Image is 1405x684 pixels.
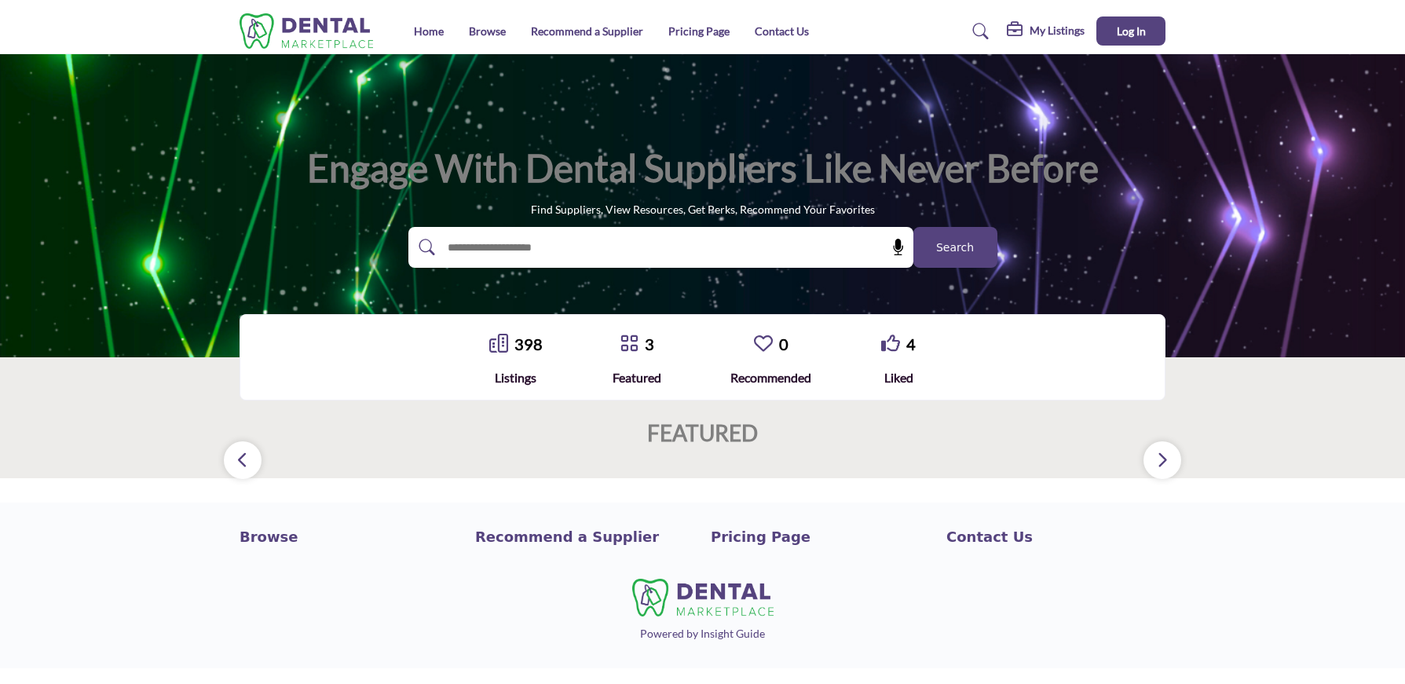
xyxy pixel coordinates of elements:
[620,334,638,355] a: Go to Featured
[489,368,543,387] div: Listings
[711,526,930,547] a: Pricing Page
[913,227,997,268] button: Search
[957,19,999,44] a: Search
[881,334,900,353] i: Go to Liked
[647,420,758,447] h2: FEATURED
[240,13,381,49] img: Site Logo
[645,335,654,353] a: 3
[668,24,730,38] a: Pricing Page
[414,24,444,38] a: Home
[307,144,1099,192] h1: Engage with Dental Suppliers Like Never Before
[946,526,1165,547] a: Contact Us
[469,24,506,38] a: Browse
[1096,16,1165,46] button: Log In
[936,240,974,256] span: Search
[906,335,916,353] a: 4
[1007,22,1085,41] div: My Listings
[1117,24,1146,38] span: Log In
[881,368,916,387] div: Liked
[640,627,765,640] a: Powered by Insight Guide
[754,334,773,355] a: Go to Recommended
[475,526,694,547] a: Recommend a Supplier
[514,335,543,353] a: 398
[613,368,661,387] div: Featured
[1030,24,1085,38] h5: My Listings
[531,202,875,218] p: Find Suppliers, View Resources, Get Perks, Recommend Your Favorites
[632,579,774,616] img: No Site Logo
[755,24,809,38] a: Contact Us
[779,335,788,353] a: 0
[730,368,811,387] div: Recommended
[531,24,643,38] a: Recommend a Supplier
[240,526,459,547] a: Browse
